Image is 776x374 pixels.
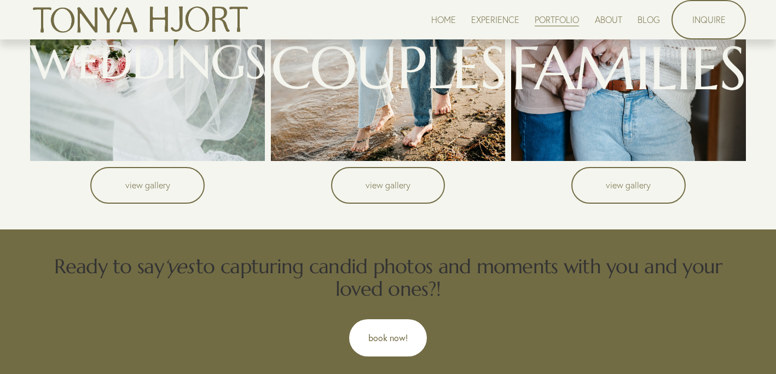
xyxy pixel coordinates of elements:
a: HOME [431,12,456,27]
a: view gallery [90,167,205,204]
img: Tonya Hjort [30,2,250,38]
a: EXPERIENCE [471,12,519,27]
a: BLOG [638,12,660,27]
a: PORTFOLIO [535,12,579,27]
span: COUPLES [271,31,506,105]
span: Ready to say [54,254,164,279]
span: WEDDINGS [30,32,265,91]
em: ‘yes’ [164,254,196,279]
span: to capturing candid photos and moments with you and your loved ones?! [196,254,728,302]
a: view gallery [331,167,445,204]
span: FAMILIES [511,30,745,106]
a: view gallery [571,167,686,204]
a: ABOUT [595,12,622,27]
a: book now! [349,319,427,356]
